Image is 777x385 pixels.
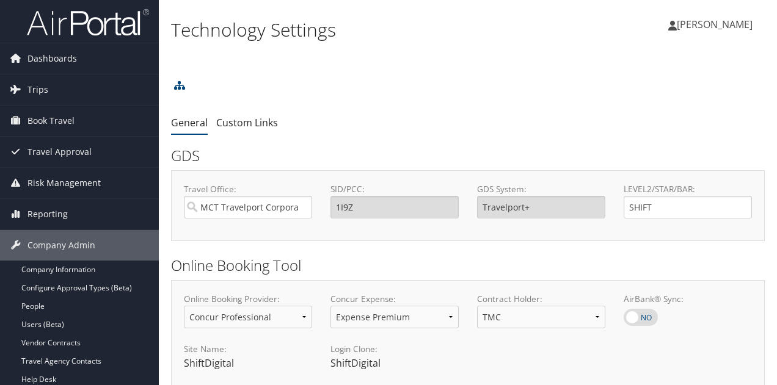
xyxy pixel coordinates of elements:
label: AirBank® Sync: [624,293,752,305]
label: Contract Holder: [477,293,605,305]
span: Reporting [27,199,68,229]
span: Book Travel [27,106,75,136]
span: Company Admin [27,230,95,261]
a: General [171,116,208,129]
label: Online Booking Provider: [184,293,312,305]
h2: Online Booking Tool [171,255,765,276]
label: Concur Expense: [330,293,459,305]
label: LEVEL2/STAR/BAR: [624,183,752,195]
label: SID/PCC: [330,183,459,195]
h1: Technology Settings [171,17,567,43]
span: Trips [27,74,48,105]
span: Dashboards [27,43,77,74]
span: Travel Approval [27,137,92,167]
label: Login Clone: [330,343,459,355]
label: Travel Office: [184,183,312,195]
label: AirBank® Sync [624,309,658,326]
a: [PERSON_NAME] [668,6,765,43]
label: Site Name: [184,343,312,355]
p: ShiftDigital [330,356,459,372]
span: [PERSON_NAME] [677,18,753,31]
a: Custom Links [216,116,278,129]
img: airportal-logo.png [27,8,149,37]
span: Risk Management [27,168,101,198]
h2: GDS [171,145,756,166]
label: GDS System: [477,183,605,195]
p: ShiftDigital [184,356,312,372]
